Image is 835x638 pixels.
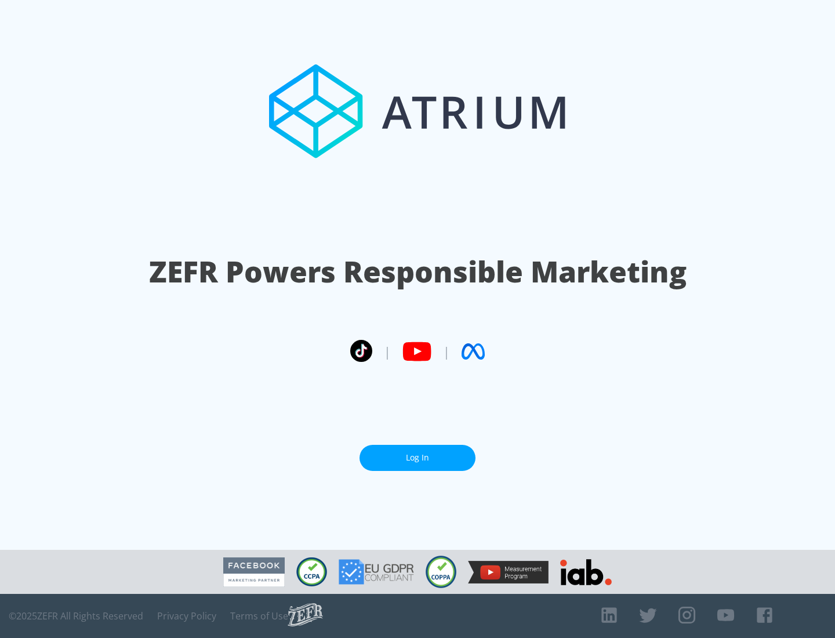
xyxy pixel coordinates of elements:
img: YouTube Measurement Program [468,561,549,583]
img: IAB [560,559,612,585]
span: | [443,343,450,360]
a: Privacy Policy [157,610,216,622]
span: | [384,343,391,360]
img: Facebook Marketing Partner [223,557,285,587]
img: GDPR Compliant [339,559,414,585]
span: © 2025 ZEFR All Rights Reserved [9,610,143,622]
a: Log In [360,445,475,471]
img: CCPA Compliant [296,557,327,586]
a: Terms of Use [230,610,288,622]
img: COPPA Compliant [426,556,456,588]
h1: ZEFR Powers Responsible Marketing [149,252,687,292]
